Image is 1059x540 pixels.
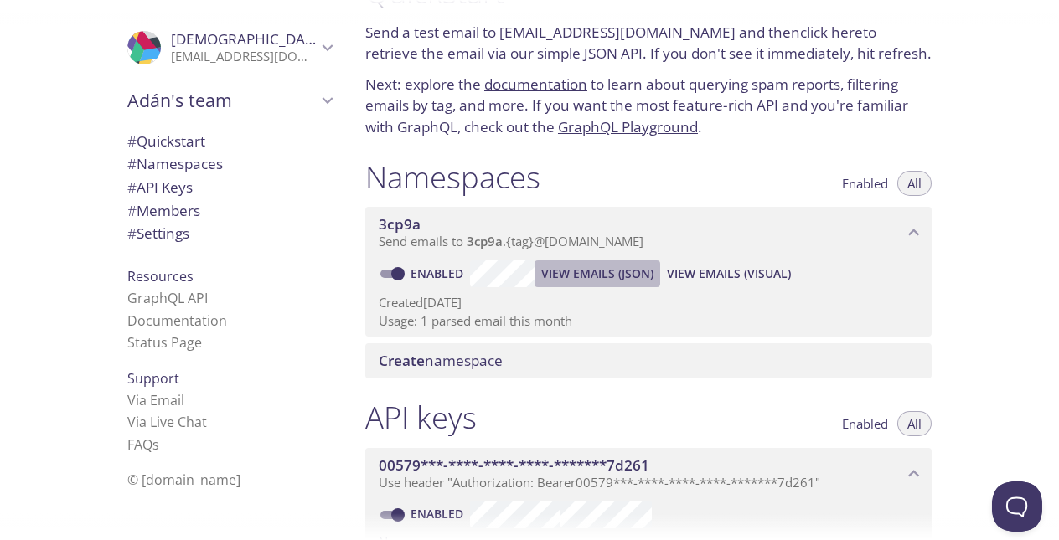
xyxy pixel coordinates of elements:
a: Documentation [127,311,227,330]
div: Quickstart [114,130,345,153]
button: All [897,411,932,436]
span: 3cp9a [467,233,503,249]
span: # [127,201,137,220]
p: Usage: 1 parsed email this month [379,312,918,330]
span: © [DOMAIN_NAME] [127,471,240,489]
button: View Emails (Visual) [660,260,798,287]
a: click here [800,23,863,42]
span: Members [127,201,200,220]
p: Send a test email to and then to retrieve the email via our simple JSON API. If you don't see it ... [365,22,932,64]
span: # [127,224,137,243]
span: [DEMOGRAPHIC_DATA] [PERSON_NAME] [171,29,443,49]
div: Adán Sánchez [114,20,345,75]
span: Namespaces [127,154,223,173]
a: Enabled [408,265,470,281]
span: View Emails (JSON) [541,264,653,284]
a: Enabled [408,506,470,522]
span: s [152,435,159,454]
a: GraphQL API [127,289,208,307]
span: Send emails to . {tag} @[DOMAIN_NAME] [379,233,643,249]
div: Members [114,199,345,223]
div: Namespaces [114,152,345,176]
h1: API keys [365,399,477,436]
div: Create namespace [365,343,932,378]
a: GraphQL Playground [558,117,698,136]
div: API Keys [114,176,345,199]
h1: Namespaces [365,158,540,196]
span: # [127,154,137,173]
a: documentation [484,75,587,94]
a: [EMAIL_ADDRESS][DOMAIN_NAME] [499,23,736,42]
span: Support [127,369,179,388]
span: namespace [379,351,503,370]
a: FAQ [127,435,159,454]
a: Via Email [127,391,184,409]
iframe: Help Scout Beacon - Open [992,481,1042,532]
p: Created [DATE] [379,294,918,311]
div: Team Settings [114,222,345,245]
span: Resources [127,267,194,285]
button: All [897,171,932,196]
span: View Emails (Visual) [667,264,791,284]
div: 3cp9a namespace [365,207,932,259]
div: Adán's team [114,79,345,122]
button: View Emails (JSON) [535,260,660,287]
span: Create [379,351,425,370]
a: Status Page [127,333,202,352]
p: [EMAIL_ADDRESS][DOMAIN_NAME] [171,49,317,65]
span: # [127,131,137,151]
span: 3cp9a [379,214,421,234]
span: Quickstart [127,131,205,151]
button: Enabled [832,411,898,436]
a: Via Live Chat [127,413,207,431]
span: Adán's team [127,89,317,112]
button: Enabled [832,171,898,196]
span: API Keys [127,177,193,197]
span: # [127,177,137,197]
p: Next: explore the to learn about querying spam reports, filtering emails by tag, and more. If you... [365,74,932,138]
span: Settings [127,224,189,243]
